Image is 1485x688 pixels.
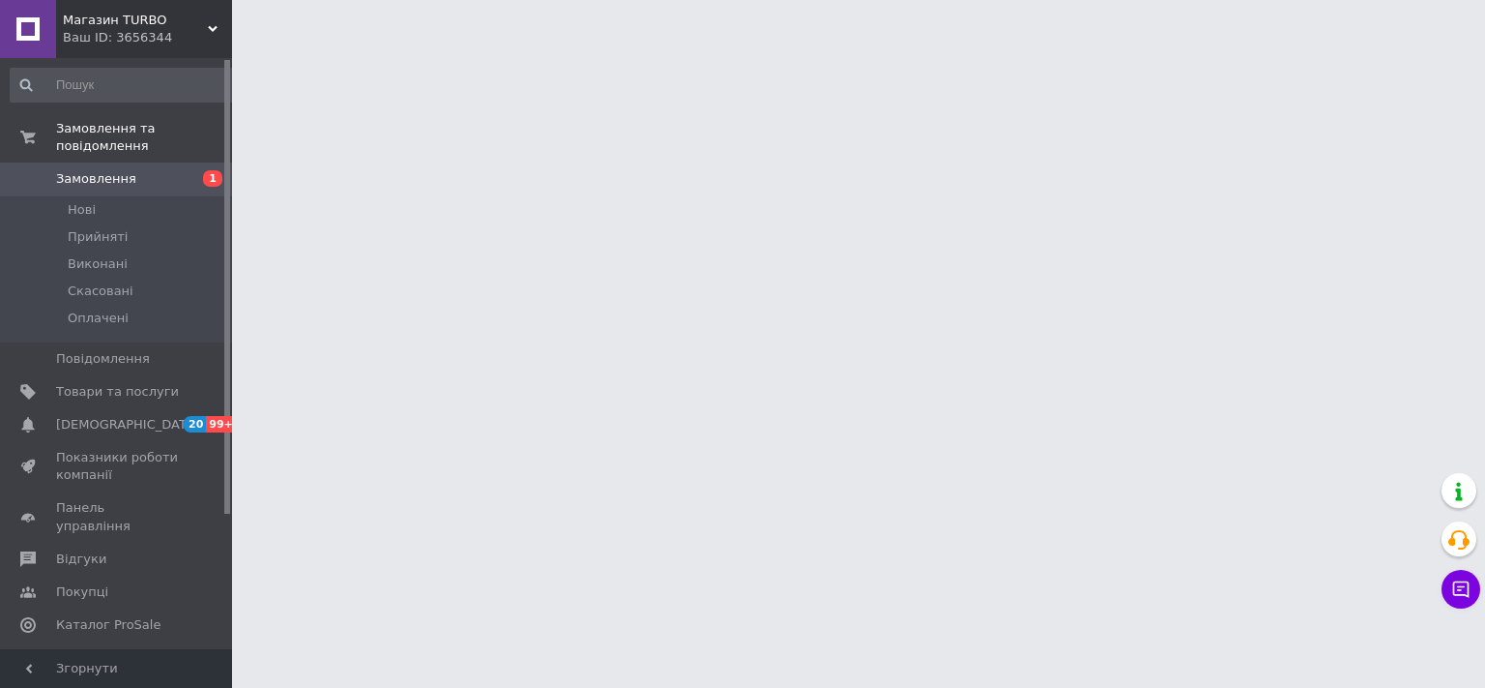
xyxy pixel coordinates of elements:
[56,120,232,155] span: Замовлення та повідомлення
[56,416,199,434] span: [DEMOGRAPHIC_DATA]
[68,310,129,327] span: Оплачені
[56,499,179,534] span: Панель управління
[68,201,96,219] span: Нові
[1441,570,1480,609] button: Чат з покупцем
[56,551,106,568] span: Відгуки
[56,449,179,484] span: Показники роботи компанії
[68,283,133,300] span: Скасовані
[56,383,179,401] span: Товари та послуги
[56,616,160,634] span: Каталог ProSale
[68,228,128,246] span: Прийняті
[203,170,222,187] span: 1
[10,68,239,103] input: Пошук
[56,350,150,368] span: Повідомлення
[206,416,238,433] span: 99+
[63,12,208,29] span: Магазин TURBO
[56,583,108,601] span: Покупці
[63,29,232,46] div: Ваш ID: 3656344
[56,170,136,188] span: Замовлення
[68,255,128,273] span: Виконані
[184,416,206,433] span: 20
